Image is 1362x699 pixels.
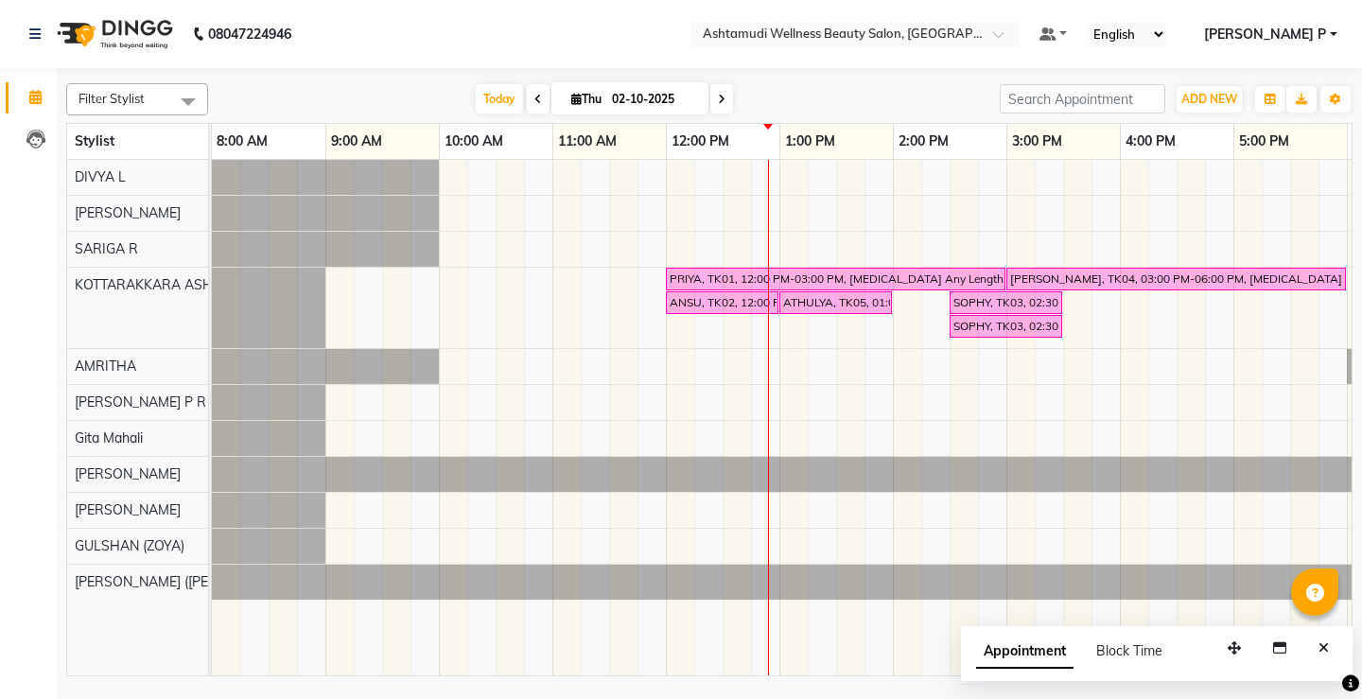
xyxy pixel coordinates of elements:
div: PRIYA, TK01, 12:00 PM-03:00 PM, [MEDICAL_DATA] Any Length Offer [668,271,1004,288]
iframe: chat widget [1283,623,1343,680]
img: logo [48,8,178,61]
div: ANSU, TK02, 12:00 PM-01:00 PM, Hair Spa [668,294,777,311]
span: [PERSON_NAME] [75,204,181,221]
span: Gita Mahali [75,429,143,446]
input: Search Appointment [1000,84,1165,114]
a: 2:00 PM [894,128,953,155]
span: Appointment [976,635,1074,669]
input: 2025-10-02 [606,85,701,114]
div: SOPHY, TK03, 02:30 PM-03:30 PM, Fruit Facial [952,294,1060,311]
span: ADD NEW [1181,92,1237,106]
span: KOTTARAKKARA ASHTAMUDI [75,276,263,293]
span: Block Time [1096,642,1162,659]
span: [PERSON_NAME] [75,501,181,518]
span: [PERSON_NAME] P R [75,393,206,411]
a: 8:00 AM [212,128,272,155]
span: [PERSON_NAME] [75,465,181,482]
div: [PERSON_NAME], TK04, 03:00 PM-06:00 PM, [MEDICAL_DATA] Any Length Offer [1008,271,1344,288]
span: Stylist [75,132,114,149]
span: AMRITHA [75,358,136,375]
a: 11:00 AM [553,128,621,155]
a: 10:00 AM [440,128,508,155]
a: 12:00 PM [667,128,734,155]
a: 5:00 PM [1234,128,1294,155]
span: DIVYA L [75,168,126,185]
span: SARIGA R [75,240,138,257]
button: ADD NEW [1177,86,1242,113]
div: ATHULYA, TK05, 01:00 PM-02:00 PM, Highlighting (Per Streaks) [781,294,890,311]
span: [PERSON_NAME] P [1204,25,1326,44]
a: 9:00 AM [326,128,387,155]
b: 08047224946 [208,8,291,61]
span: Thu [567,92,606,106]
a: 4:00 PM [1121,128,1180,155]
span: [PERSON_NAME] ([PERSON_NAME]) [75,573,298,590]
span: GULSHAN (ZOYA) [75,537,184,554]
a: 3:00 PM [1007,128,1067,155]
a: 1:00 PM [780,128,840,155]
div: SOPHY, TK03, 02:30 PM-03:30 PM, Fruit Facial [952,318,1060,335]
span: Today [476,84,523,114]
span: Filter Stylist [79,91,145,106]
